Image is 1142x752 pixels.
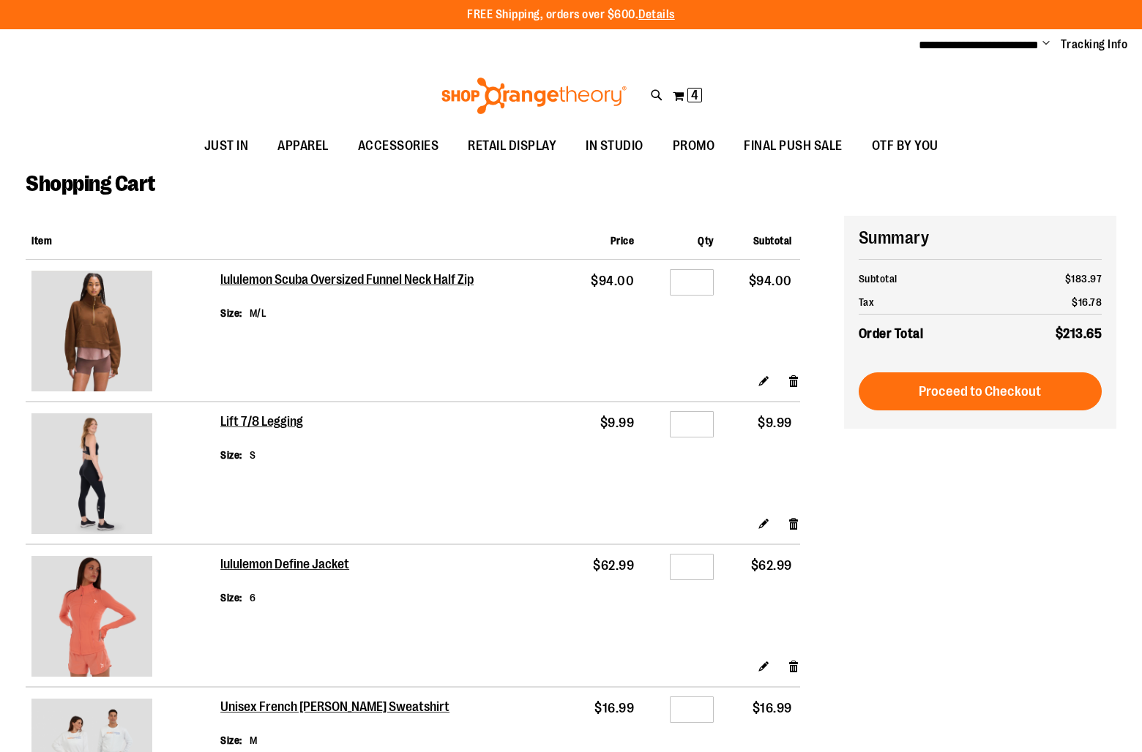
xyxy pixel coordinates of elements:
a: IN STUDIO [571,129,658,163]
span: $9.99 [758,416,792,430]
span: APPAREL [277,129,329,162]
img: Lift 7/8 Legging [31,413,152,534]
span: JUST IN [204,129,249,162]
a: JUST IN [190,129,264,163]
span: Subtotal [753,235,792,247]
a: OTF BY YOU [857,129,953,163]
a: Remove item [788,373,800,388]
a: lululemon Define Jacket [220,557,351,573]
span: RETAIL DISPLAY [468,129,556,162]
span: Proceed to Checkout [919,383,1041,399]
dd: 6 [250,590,256,605]
dt: Size [220,448,242,462]
span: $62.99 [751,558,792,573]
a: APPAREL [263,129,343,163]
span: PROMO [673,129,715,162]
img: Shop Orangetheory [439,78,629,114]
a: lululemon Scuba Oversized Funnel Neck Half Zip [31,271,214,395]
span: $16.99 [753,701,792,715]
span: $9.99 [600,416,635,430]
dt: Size [220,733,242,748]
h2: Summary [859,225,1102,250]
a: Remove item [788,658,800,674]
span: $16.78 [1072,296,1102,308]
strong: Order Total [859,323,924,344]
dd: M/L [250,306,267,320]
span: $16.99 [594,701,634,715]
a: Unisex French [PERSON_NAME] Sweatshirt [220,699,452,715]
a: lululemon Define Jacket [31,556,214,680]
span: FINAL PUSH SALE [744,129,843,162]
span: $94.00 [591,274,634,288]
span: Qty [698,235,714,247]
span: Shopping Cart [26,171,155,196]
a: Tracking Info [1061,37,1128,53]
a: PROMO [658,129,730,163]
span: 4 [691,88,698,102]
a: ACCESSORIES [343,129,454,163]
dt: Size [220,306,242,320]
a: Details [638,8,675,21]
span: $183.97 [1065,273,1102,285]
img: lululemon Define Jacket [31,556,152,677]
button: Account menu [1042,37,1050,52]
th: Tax [859,290,1006,315]
span: IN STUDIO [586,129,643,162]
span: Item [31,235,52,247]
a: Remove item [788,516,800,531]
a: FINAL PUSH SALE [729,129,857,163]
dd: S [250,448,256,462]
dt: Size [220,590,242,605]
span: $213.65 [1056,326,1102,341]
p: FREE Shipping, orders over $600. [467,7,675,23]
a: Lift 7/8 Legging [31,413,214,538]
span: $94.00 [749,274,792,288]
span: ACCESSORIES [358,129,439,162]
button: Proceed to Checkout [859,372,1102,410]
a: lululemon Scuba Oversized Funnel Neck Half Zip [220,272,476,288]
span: OTF BY YOU [872,129,938,162]
a: RETAIL DISPLAY [453,129,571,163]
span: $62.99 [593,558,634,573]
span: Price [611,235,635,247]
dd: M [250,733,258,748]
a: Lift 7/8 Legging [220,414,304,430]
th: Subtotal [859,267,1006,290]
img: lululemon Scuba Oversized Funnel Neck Half Zip [31,271,152,391]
